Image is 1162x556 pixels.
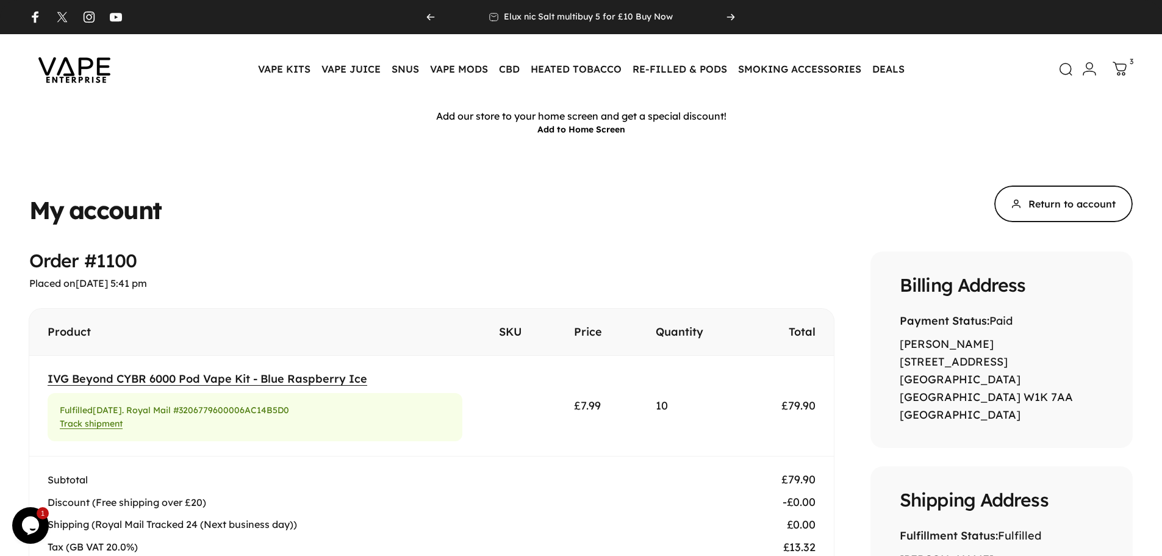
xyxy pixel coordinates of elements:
[3,110,1159,123] p: Add our store to your home screen and get a special discount!
[744,457,834,491] td: £79.90
[76,277,147,289] time: [DATE] 5:41 pm
[29,457,744,491] td: Subtotal
[316,56,386,82] summary: VAPE JUICE
[744,309,834,356] th: Total
[900,491,1103,509] h2: Shipping Address
[12,507,51,544] iframe: chat widget
[900,312,1103,330] p: Paid
[253,56,316,82] summary: VAPE KITS
[386,56,425,82] summary: SNUS
[744,491,834,514] td: -£0.00
[29,198,64,222] animate-element: My
[900,336,1103,424] p: [PERSON_NAME] [STREET_ADDRESS] [GEOGRAPHIC_DATA] [GEOGRAPHIC_DATA] W1K 7AA [GEOGRAPHIC_DATA]
[733,56,867,82] summary: SMOKING ACCESSORIES
[637,356,744,457] td: 10
[900,529,998,543] span: Fulfillment Status:
[637,309,744,356] th: Quantity
[537,124,625,135] button: Add to Home Screen
[504,12,673,23] p: Elux nic Salt multibuy 5 for £10 Buy Now
[69,198,162,222] animate-element: account
[574,399,601,413] span: £7.99
[900,314,989,328] span: Payment Status:
[493,56,525,82] summary: CBD
[781,399,816,413] span: £79.90
[60,418,123,429] a: Track shipment
[29,309,481,356] th: Product
[744,514,834,536] td: £0.00
[481,309,556,356] th: SKU
[1106,56,1133,82] a: 3 items
[29,514,744,536] td: Shipping (Royal Mail Tracked 24 (Next business day))
[556,309,637,356] th: Price
[525,56,627,82] summary: HEATED TOBACCO
[425,56,493,82] summary: VAPE MODS
[900,276,1103,294] h2: Billing Address
[627,56,733,82] summary: RE-FILLED & PODS
[253,56,910,82] nav: Primary
[48,372,367,386] a: IVG Beyond CYBR 6000 Pod Vape Kit - Blue Raspberry Ice
[29,491,744,514] td: Discount (Free shipping over £20)
[867,56,910,82] a: DEALS
[93,405,122,416] time: [DATE]
[1130,56,1133,67] cart-count: 3 items
[29,277,834,289] p: Placed on
[900,527,1103,545] p: Fulfilled
[994,186,1133,222] a: Return to account
[60,405,289,416] p: Fulfilled . Royal Mail #3206779600006AC14B5D0
[20,40,129,98] img: Vape Enterprise
[29,251,834,270] h2: Order #1100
